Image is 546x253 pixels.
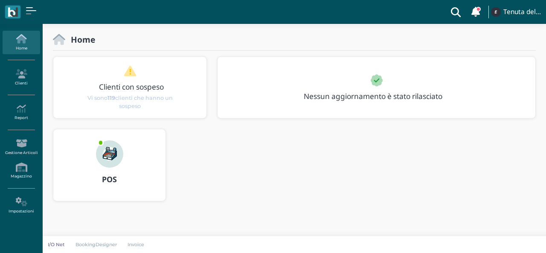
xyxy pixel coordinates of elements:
[3,31,40,54] a: Home
[3,159,40,183] a: Magazzino
[70,65,190,110] a: Clienti con sospeso Vi sono119clienti che hanno un sospeso
[96,140,123,168] img: ...
[102,174,117,184] b: POS
[3,101,40,124] a: Report
[3,66,40,89] a: Clienti
[299,92,458,100] h3: Nessun aggiornamento è stato rilasciato
[107,94,115,101] b: 119
[491,7,500,17] img: ...
[3,194,40,217] a: Impostazioni
[65,35,95,44] h2: Home
[503,9,541,16] h4: Tenuta del Barco
[218,57,536,118] div: 1 / 1
[485,227,539,246] iframe: Help widget launcher
[53,57,207,118] div: 1 / 1
[85,93,175,110] span: Vi sono clienti che hanno un sospeso
[8,7,17,17] img: logo
[71,83,192,91] h3: Clienti con sospeso
[490,2,541,22] a: ... Tenuta del Barco
[53,129,166,212] a: ... POS
[3,135,40,159] a: Gestione Articoli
